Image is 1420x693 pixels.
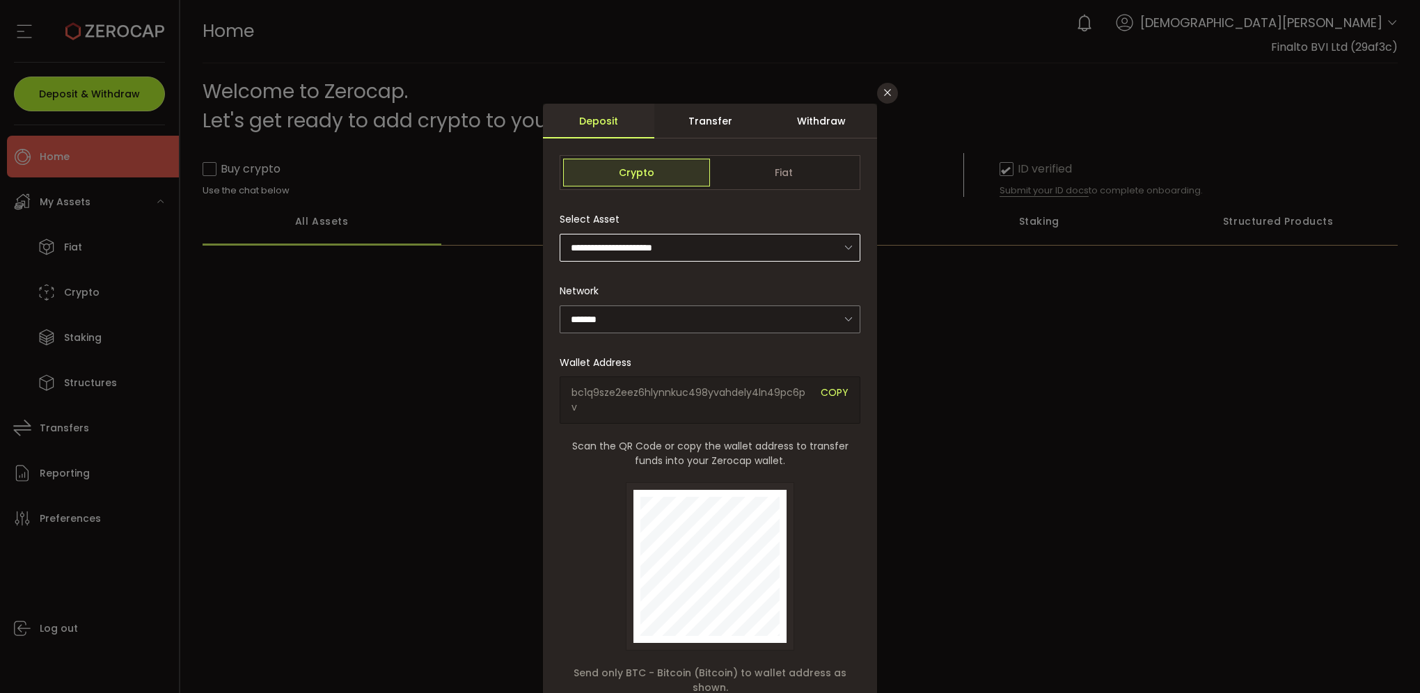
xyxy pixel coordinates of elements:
[560,439,860,468] span: Scan the QR Code or copy the wallet address to transfer funds into your Zerocap wallet.
[710,159,857,186] span: Fiat
[821,385,849,415] span: COPY
[654,104,766,138] div: Transfer
[571,385,810,415] span: bc1q9sze2eez6hlynnkuc498yvahdely4ln49pc6pv
[560,212,628,226] label: Select Asset
[543,104,654,138] div: Deposit
[560,284,607,298] label: Network
[560,356,640,369] label: Wallet Address
[877,83,898,104] button: Close
[1350,626,1420,693] iframe: Chat Widget
[766,104,877,138] div: Withdraw
[563,159,710,186] span: Crypto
